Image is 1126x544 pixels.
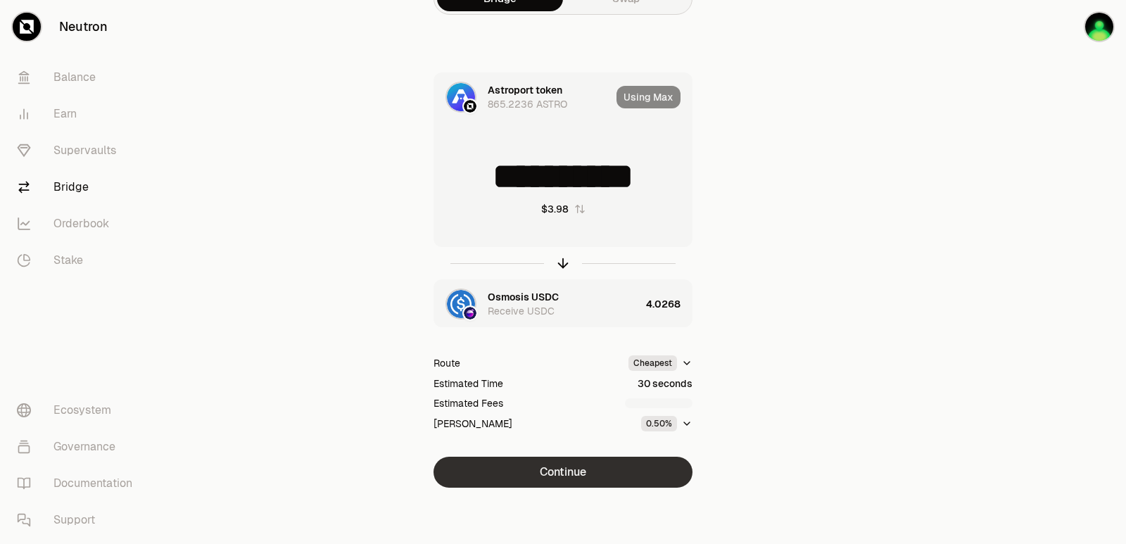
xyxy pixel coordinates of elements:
[434,417,512,431] div: [PERSON_NAME]
[638,377,692,391] div: 30 seconds
[6,169,152,205] a: Bridge
[488,97,567,111] div: 865.2236 ASTRO
[434,377,503,391] div: Estimated Time
[6,132,152,169] a: Supervaults
[6,242,152,279] a: Stake
[434,73,611,121] div: ASTRO LogoNeutron LogoAstroport token865.2236 ASTRO
[6,205,152,242] a: Orderbook
[434,280,692,328] button: USDC LogoOsmosis LogoOsmosis USDCReceive USDC4.0268
[6,465,152,502] a: Documentation
[447,83,475,111] img: ASTRO Logo
[6,502,152,538] a: Support
[6,59,152,96] a: Balance
[488,290,559,304] div: Osmosis USDC
[628,355,692,371] button: Cheapest
[646,280,692,328] div: 4.0268
[541,202,586,216] button: $3.98
[641,416,677,431] div: 0.50%
[1085,13,1113,41] img: sandy mercy
[464,307,476,320] img: Osmosis Logo
[628,355,677,371] div: Cheapest
[434,280,640,328] div: USDC LogoOsmosis LogoOsmosis USDCReceive USDC
[488,304,555,318] div: Receive USDC
[434,356,460,370] div: Route
[6,429,152,465] a: Governance
[447,290,475,318] img: USDC Logo
[464,100,476,113] img: Neutron Logo
[434,396,503,410] div: Estimated Fees
[641,416,692,431] button: 0.50%
[541,202,569,216] div: $3.98
[488,83,562,97] div: Astroport token
[6,96,152,132] a: Earn
[434,457,692,488] button: Continue
[6,392,152,429] a: Ecosystem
